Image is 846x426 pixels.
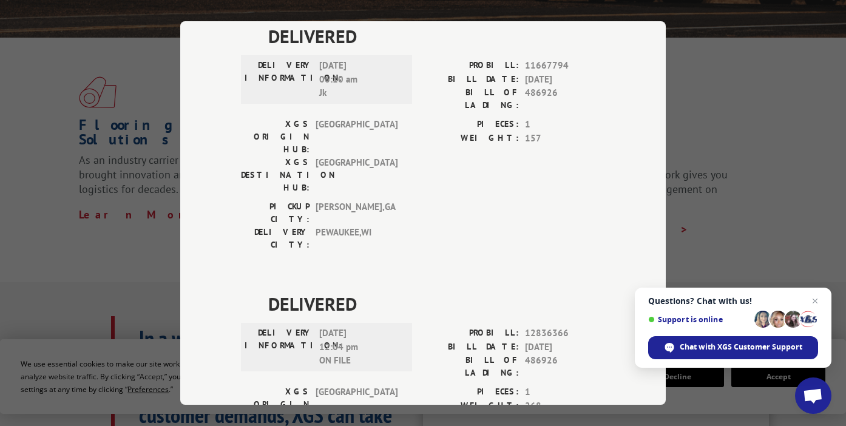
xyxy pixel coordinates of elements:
[423,73,519,87] label: BILL DATE:
[423,354,519,379] label: BILL OF LADING:
[268,22,605,50] span: DELIVERED
[525,340,605,354] span: [DATE]
[423,326,519,340] label: PROBILL:
[423,118,519,132] label: PIECES:
[680,342,802,353] span: Chat with XGS Customer Support
[245,59,313,100] label: DELIVERY INFORMATION:
[525,59,605,73] span: 11667794
[525,354,605,379] span: 486926
[423,86,519,112] label: BILL OF LADING:
[241,385,310,424] label: XGS ORIGIN HUB:
[423,132,519,146] label: WEIGHT:
[648,296,818,306] span: Questions? Chat with us!
[808,294,822,308] span: Close chat
[316,385,398,424] span: [GEOGRAPHIC_DATA]
[319,59,401,100] span: [DATE] 06:10 am Jk
[525,132,605,146] span: 157
[795,377,831,414] div: Open chat
[423,399,519,413] label: WEIGHT:
[423,340,519,354] label: BILL DATE:
[245,326,313,368] label: DELIVERY INFORMATION:
[316,226,398,251] span: PEWAUKEE , WI
[525,399,605,413] span: 268
[241,200,310,226] label: PICKUP CITY:
[241,156,310,194] label: XGS DESTINATION HUB:
[525,73,605,87] span: [DATE]
[648,336,818,359] div: Chat with XGS Customer Support
[241,226,310,251] label: DELIVERY CITY:
[241,118,310,156] label: XGS ORIGIN HUB:
[525,86,605,112] span: 486926
[316,156,398,194] span: [GEOGRAPHIC_DATA]
[525,385,605,399] span: 1
[423,385,519,399] label: PIECES:
[316,200,398,226] span: [PERSON_NAME] , GA
[525,326,605,340] span: 12836366
[319,326,401,368] span: [DATE] 12:04 pm ON FILE
[423,59,519,73] label: PROBILL:
[525,118,605,132] span: 1
[268,290,605,317] span: DELIVERED
[316,118,398,156] span: [GEOGRAPHIC_DATA]
[648,315,750,324] span: Support is online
